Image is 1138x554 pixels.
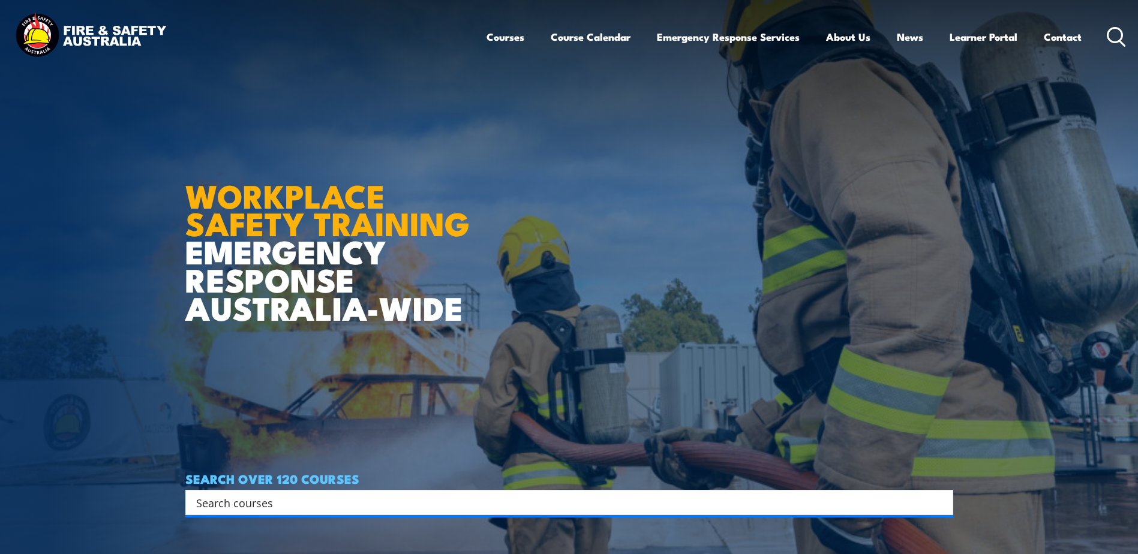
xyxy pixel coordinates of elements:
a: About Us [826,21,870,53]
a: Course Calendar [551,21,630,53]
a: Courses [487,21,524,53]
form: Search form [199,494,929,511]
input: Search input [196,493,927,511]
a: Emergency Response Services [657,21,800,53]
a: News [897,21,923,53]
button: Search magnifier button [932,494,949,511]
strong: WORKPLACE SAFETY TRAINING [185,170,470,248]
a: Learner Portal [950,21,1017,53]
h4: SEARCH OVER 120 COURSES [185,472,953,485]
a: Contact [1044,21,1082,53]
h1: EMERGENCY RESPONSE AUSTRALIA-WIDE [185,151,479,321]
